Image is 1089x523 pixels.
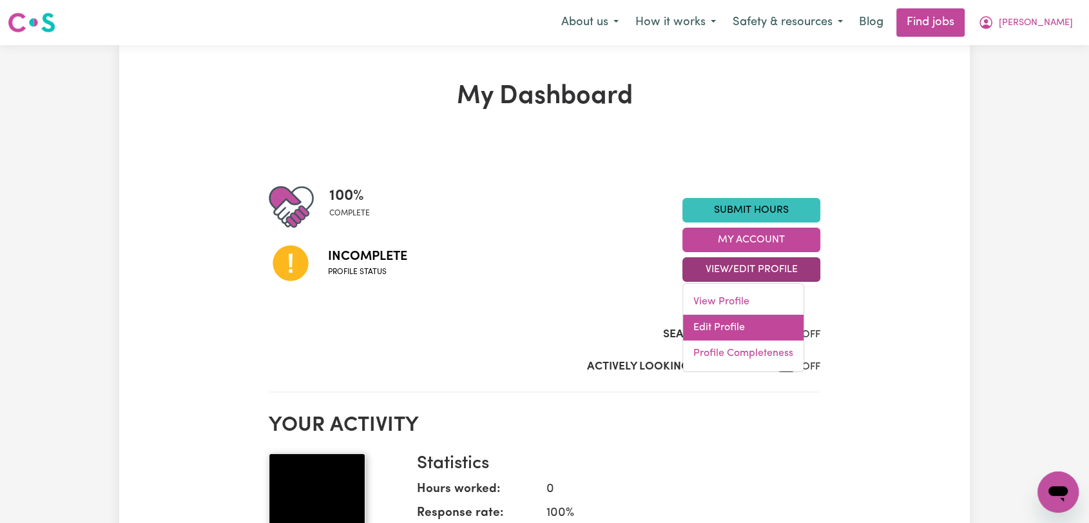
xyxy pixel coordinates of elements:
[536,504,810,523] dd: 100 %
[896,8,965,37] a: Find jobs
[683,340,804,366] a: Profile Completeness
[8,8,55,37] a: Careseekers logo
[536,480,810,499] dd: 0
[682,228,820,252] button: My Account
[329,184,380,230] div: Profile completeness: 100%
[683,289,804,315] a: View Profile
[802,330,820,340] span: OFF
[851,8,891,37] a: Blog
[683,315,804,340] a: Edit Profile
[724,9,851,36] button: Safety & resources
[329,184,370,208] span: 100 %
[682,198,820,222] a: Submit Hours
[1037,471,1079,513] iframe: Button to launch messaging window
[269,81,820,112] h1: My Dashboard
[627,9,724,36] button: How it works
[417,480,536,504] dt: Hours worked:
[682,283,804,372] div: View/Edit Profile
[663,326,760,343] label: Search Visibility
[802,362,820,372] span: OFF
[417,453,810,475] h3: Statistics
[328,266,407,278] span: Profile status
[553,9,627,36] button: About us
[999,16,1073,30] span: [PERSON_NAME]
[329,208,370,219] span: complete
[970,9,1081,36] button: My Account
[269,413,820,438] h2: Your activity
[8,11,55,34] img: Careseekers logo
[328,247,407,266] span: Incomplete
[682,257,820,282] button: View/Edit Profile
[587,359,760,375] label: Actively Looking for Clients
